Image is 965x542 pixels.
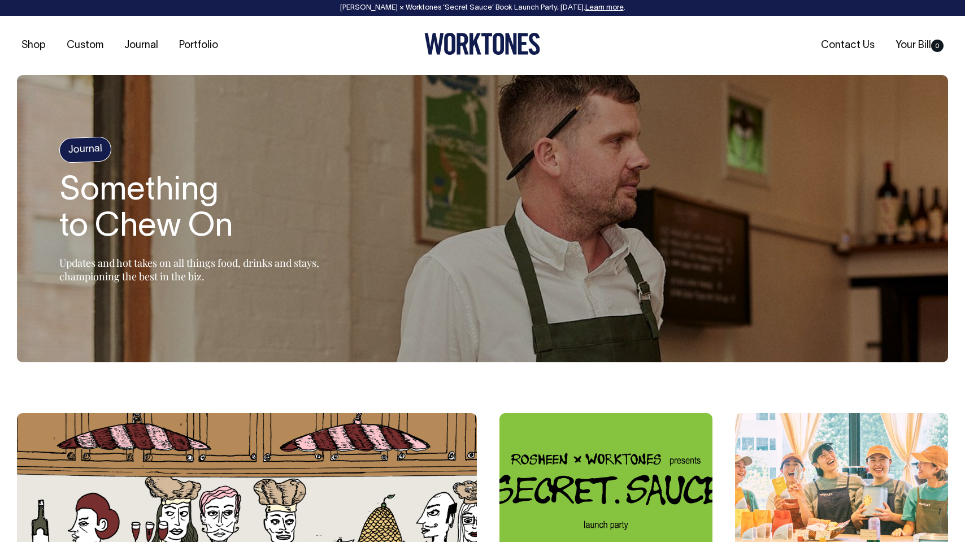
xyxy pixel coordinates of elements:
span: 0 [931,40,944,52]
a: Journal [120,36,163,55]
a: Your Bill0 [891,36,948,55]
a: Portfolio [175,36,223,55]
h4: Journal [59,137,112,164]
a: Shop [17,36,50,55]
a: Contact Us [816,36,879,55]
div: [PERSON_NAME] × Worktones ‘Secret Sauce’ Book Launch Party, [DATE]. . [11,4,954,12]
a: Learn more [585,5,624,11]
h2: Something to Chew On [59,174,342,246]
p: Updates and hot takes on all things food, drinks and stays, championing the best in the biz. [59,256,342,283]
a: Custom [62,36,108,55]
